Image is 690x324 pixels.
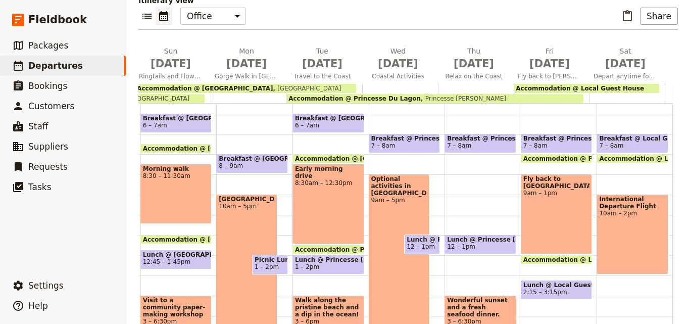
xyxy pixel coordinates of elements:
span: 1 – 2pm [295,263,319,270]
div: Breakfast @ [GEOGRAPHIC_DATA]8 – 9am [216,154,288,173]
span: 8:30 – 11:30am [143,172,210,179]
span: Breakfast @ Local Guest House [599,135,666,142]
span: 8:30am – 12:30pm [295,179,362,187]
div: Breakfast @ [GEOGRAPHIC_DATA]6 – 7am [140,113,212,133]
span: 10am – 2pm [599,210,666,217]
h2: Wed [366,46,430,71]
div: Accommodation @ [GEOGRAPHIC_DATA] [140,144,212,153]
span: Fly back to [GEOGRAPHIC_DATA] [523,175,590,190]
span: Accommodation @ Princesse Du Lagon [295,246,431,253]
span: 6 – 7am [143,122,167,129]
span: 12 – 1pm [447,243,475,250]
span: Relax on the Coast [438,72,510,80]
span: Lunch @ Princesse [PERSON_NAME] [447,236,514,243]
span: [GEOGRAPHIC_DATA] [273,85,341,92]
span: Depart anytime for Home [589,72,661,80]
span: 12 – 1pm [407,243,435,250]
h2: Sat [594,46,657,71]
span: Breakfast @ [GEOGRAPHIC_DATA] [143,115,210,122]
div: Breakfast @ Princesse [PERSON_NAME]7 – 8am [521,133,593,153]
span: Accommodation @ [GEOGRAPHIC_DATA] [143,236,283,243]
span: 9am – 5pm [371,197,427,204]
span: Ringtails and Flower Paper [135,72,207,80]
span: [DATE] [442,56,506,71]
span: Early morning drive [295,165,362,179]
h2: Tue [290,46,354,71]
button: Wed [DATE]Coastal Activities [362,46,438,83]
span: Accommodation @ Local Guest House [516,85,644,92]
button: Sun [DATE]Ringtails and Flower Paper [135,46,211,83]
span: 2:15 – 3:15pm [523,289,567,296]
div: Lunch @ Local Guest House2:15 – 3:15pm [521,280,593,300]
button: Mon [DATE]Gorge Walk in [GEOGRAPHIC_DATA] [211,46,286,83]
span: Accommodation @ Princesse Du Lagon [523,155,660,162]
span: [DATE] [366,56,430,71]
h2: Thu [442,46,506,71]
div: Lunch @ Princesse [PERSON_NAME]1 – 2pm [292,255,364,274]
span: Gorge Walk in [GEOGRAPHIC_DATA] [211,72,282,80]
span: [GEOGRAPHIC_DATA] [219,196,274,203]
div: Accommodation @ [GEOGRAPHIC_DATA] [292,154,364,163]
div: Breakfast @ [GEOGRAPHIC_DATA]6 – 7am [292,113,364,133]
div: Accommodation @ Princesse Du LagonPrincesse [PERSON_NAME] [286,94,583,103]
span: 8 – 9am [219,162,243,169]
div: Morning walk8:30 – 11:30am [140,164,212,224]
span: Lunch @ Princesse [PERSON_NAME] [295,256,362,263]
span: Visit to a community paper-making workshop [143,297,210,318]
span: International Departure Flight [599,196,666,210]
div: Lunch @ Princesse [PERSON_NAME]12 – 1pm [404,235,440,254]
span: Breakfast @ Princesse [PERSON_NAME] [447,135,514,142]
span: [DATE] [215,56,278,71]
span: [DATE] [518,56,581,71]
span: [DATE] [594,56,657,71]
span: Lunch @ Local Guest House [523,282,590,289]
span: Staff [28,121,48,131]
div: Lunch @ Princesse [PERSON_NAME]12 – 1pm [445,235,516,254]
span: Picnic Lunch [255,256,285,263]
span: Fieldbook [28,12,87,27]
span: 7 – 8am [599,142,623,149]
span: Suppliers [28,142,68,152]
span: Departures [28,61,83,71]
button: Sat [DATE]Depart anytime for Home [589,46,665,83]
button: Fri [DATE]Fly back to [PERSON_NAME] [514,46,589,83]
div: Lunch @ [GEOGRAPHIC_DATA]12:45 – 1:45pm [140,250,212,269]
span: 1 – 2pm [255,263,279,270]
span: 12:45 – 1:45pm [143,258,190,265]
span: Breakfast @ Princesse [PERSON_NAME] [371,135,438,142]
div: Picnic Lunch1 – 2pm [252,255,288,274]
div: Breakfast @ Princesse [PERSON_NAME]7 – 8am [369,133,440,153]
button: Share [640,8,678,25]
span: Bookings [28,81,67,91]
span: 7 – 8am [447,142,471,149]
h2: Sun [139,46,203,71]
span: Travel to the Coast [286,72,358,80]
span: 10am – 5pm [219,203,274,210]
span: Breakfast @ [GEOGRAPHIC_DATA] [219,155,285,162]
span: 7 – 8am [371,142,396,149]
div: Accommodation @ Local Guest House [597,154,668,163]
div: Accommodation @ Princesse Du Lagon [292,245,364,254]
div: Accommodation @ Princesse Du Lagon [521,154,593,163]
span: 7 – 8am [523,142,548,149]
span: Lunch @ [GEOGRAPHIC_DATA] [143,251,210,258]
div: Accommodation @ [GEOGRAPHIC_DATA] [140,235,212,244]
button: Thu [DATE]Relax on the Coast [438,46,514,83]
span: Breakfast @ Princesse [PERSON_NAME] [523,135,590,142]
span: 9am – 1pm [523,190,590,197]
span: Packages [28,40,68,51]
div: Fly back to [GEOGRAPHIC_DATA]9am – 1pm [521,174,593,254]
h2: Fri [518,46,581,71]
div: Breakfast @ Local Guest House7 – 8am [597,133,668,153]
span: Requests [28,162,68,172]
span: Accommodation @ Local Guest House [523,256,656,263]
span: Help [28,301,48,311]
div: Early morning drive8:30am – 12:30pm [292,164,364,244]
button: Paste itinerary item [619,8,636,25]
div: Breakfast @ Princesse [PERSON_NAME]7 – 8am [445,133,516,153]
span: Optional activities in [GEOGRAPHIC_DATA]. [371,175,427,197]
div: Accommodation @ Local Guest House [514,84,659,93]
button: List view [138,8,156,25]
span: Accommodation @ Princesse Du Lagon [288,95,421,102]
span: Coastal Activities [362,72,434,80]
